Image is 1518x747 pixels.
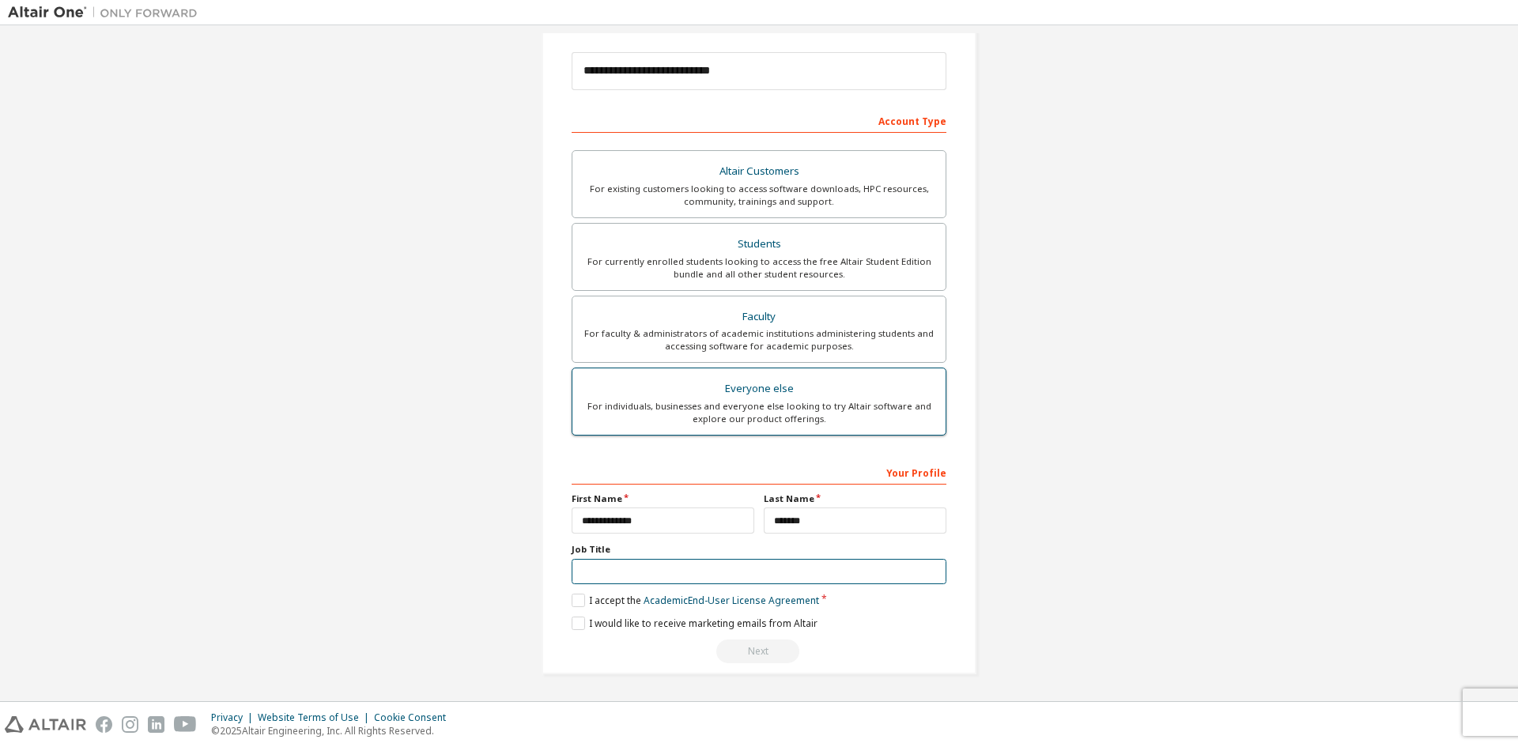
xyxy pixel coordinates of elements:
div: Website Terms of Use [258,711,374,724]
a: Academic End-User License Agreement [644,594,819,607]
div: Everyone else [582,378,936,400]
p: © 2025 Altair Engineering, Inc. All Rights Reserved. [211,724,455,738]
div: For existing customers looking to access software downloads, HPC resources, community, trainings ... [582,183,936,208]
div: Account Type [572,108,946,133]
label: I would like to receive marketing emails from Altair [572,617,818,630]
div: For currently enrolled students looking to access the free Altair Student Edition bundle and all ... [582,255,936,281]
div: Your Profile [572,459,946,485]
div: Read and acccept EULA to continue [572,639,946,663]
label: I accept the [572,594,819,607]
label: First Name [572,492,754,505]
img: youtube.svg [174,716,197,733]
img: linkedin.svg [148,716,164,733]
img: instagram.svg [122,716,138,733]
img: facebook.svg [96,716,112,733]
div: Privacy [211,711,258,724]
div: Cookie Consent [374,711,455,724]
div: Students [582,233,936,255]
label: Last Name [764,492,946,505]
div: Faculty [582,306,936,328]
img: Altair One [8,5,206,21]
img: altair_logo.svg [5,716,86,733]
div: For individuals, businesses and everyone else looking to try Altair software and explore our prod... [582,400,936,425]
div: For faculty & administrators of academic institutions administering students and accessing softwa... [582,327,936,353]
div: Altair Customers [582,160,936,183]
label: Job Title [572,543,946,556]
